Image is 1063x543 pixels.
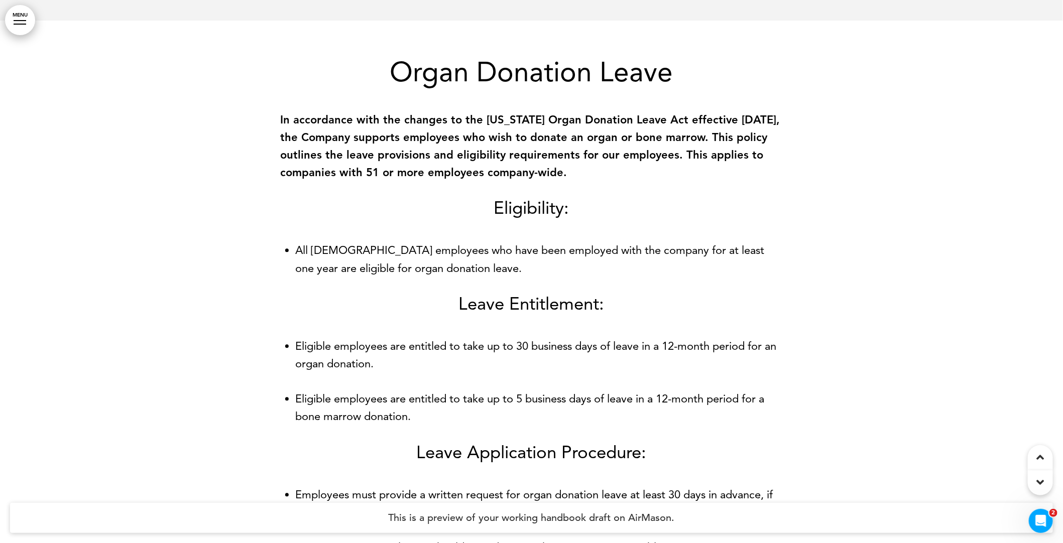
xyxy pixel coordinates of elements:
[281,443,783,461] h4: Leave Application Procedure:
[1029,509,1053,533] iframe: Intercom live chat
[1049,509,1057,517] span: 2
[281,58,783,86] h1: Organ Donation Leave
[296,486,783,521] li: Employees must provide a written request for organ donation leave at least 30 days in advance, if...
[296,337,783,372] li: Eligible employees are entitled to take up to 30 business days of leave in a 12-month period for ...
[5,5,35,35] a: MENU
[10,503,1053,533] h4: This is a preview of your working handbook draft on AirMason.
[281,113,780,180] strong: In accordance with the changes to the [US_STATE] Organ Donation Leave Act effective [DATE], the C...
[296,241,783,277] li: All [DEMOGRAPHIC_DATA] employees who have been employed with the company for at least one year ar...
[281,199,783,216] h4: Eligibility:
[281,295,783,312] h4: Leave Entitlement:
[296,390,783,425] li: Eligible employees are entitled to take up to 5 business days of leave in a 12-month period for a...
